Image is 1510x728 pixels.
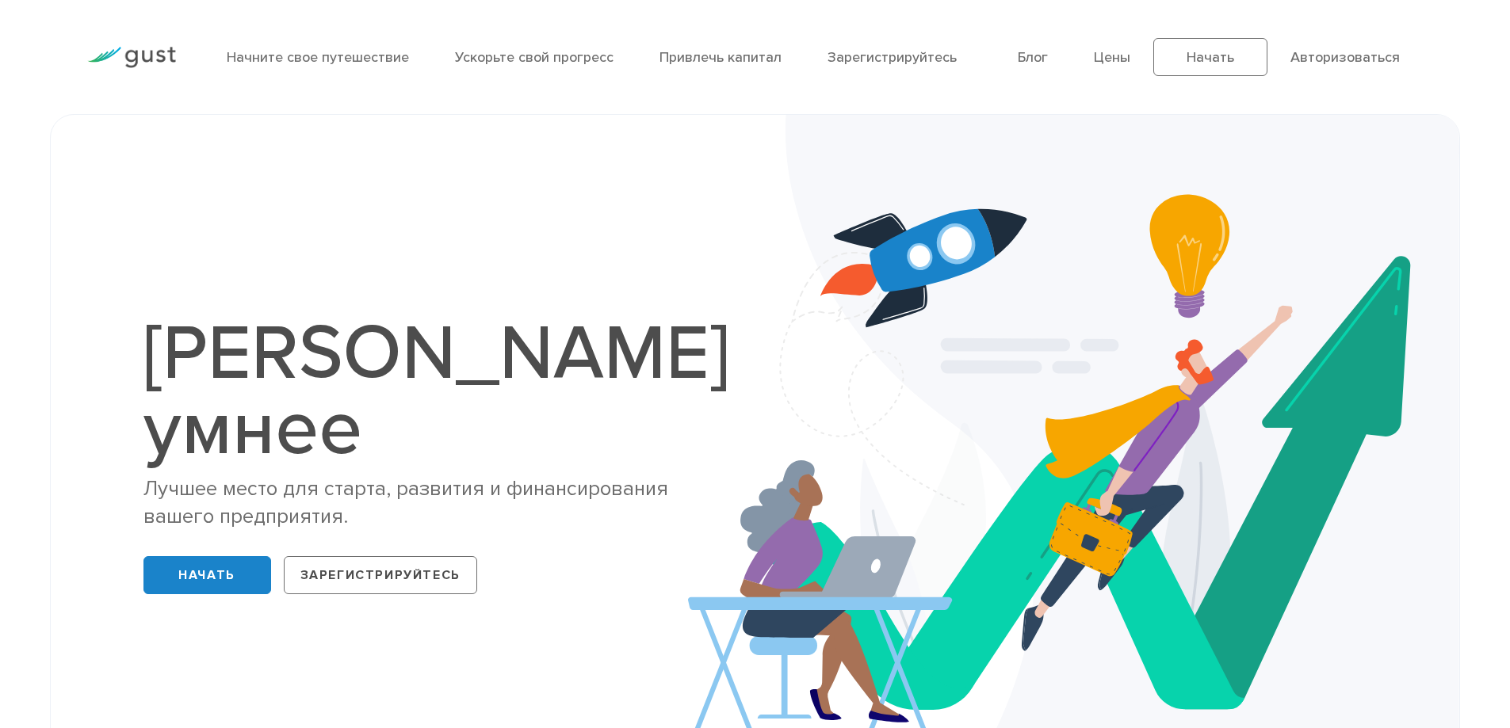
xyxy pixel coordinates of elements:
[1094,49,1130,66] a: Цены
[87,47,176,68] img: Логотип Порыва
[178,567,235,583] font: Начать
[284,556,477,594] a: Зарегистрируйтесь
[143,476,668,528] font: Лучшее место для старта, развития и финансирования вашего предприятия.
[1153,38,1267,76] a: Начать
[828,49,957,66] a: Зарегистрируйтесь
[300,567,461,583] font: Зарегистрируйтесь
[143,556,271,594] a: Начать
[1187,49,1234,66] font: Начать
[227,49,409,66] a: Начните свое путешествие
[455,49,614,66] a: Ускорьте свой прогресс
[1018,49,1048,66] a: Блог
[143,308,729,474] font: [PERSON_NAME] умнее
[659,49,782,66] a: Привлечь капитал
[1290,49,1400,66] a: Авторизоваться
